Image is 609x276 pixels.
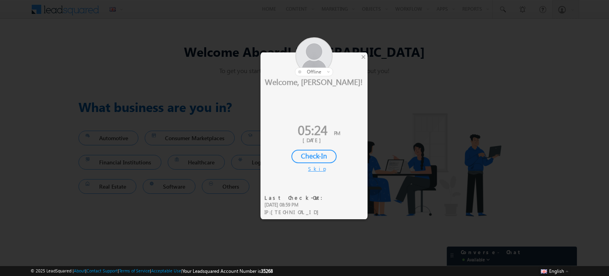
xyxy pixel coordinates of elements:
span: [TECHNICAL_ID] [271,208,323,215]
span: PM [334,129,340,136]
span: Your Leadsquared Account Number is [182,268,273,274]
a: Contact Support [86,268,118,273]
div: [DATE] 08:59 PM [264,201,327,208]
button: English [539,266,571,276]
a: Terms of Service [119,268,150,273]
div: Last Check-Out: [264,194,327,201]
div: Check-In [291,150,337,163]
div: IP : [264,208,327,216]
div: Welcome, [PERSON_NAME]! [260,76,368,87]
div: × [359,52,368,61]
div: [DATE] [266,137,362,144]
span: © 2025 LeadSquared | | | | | [31,267,273,275]
span: offline [307,69,321,75]
a: About [74,268,85,273]
div: Skip [308,165,320,172]
a: Acceptable Use [151,268,181,273]
span: 05:24 [298,121,327,139]
span: 35268 [261,268,273,274]
span: English [549,268,564,274]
